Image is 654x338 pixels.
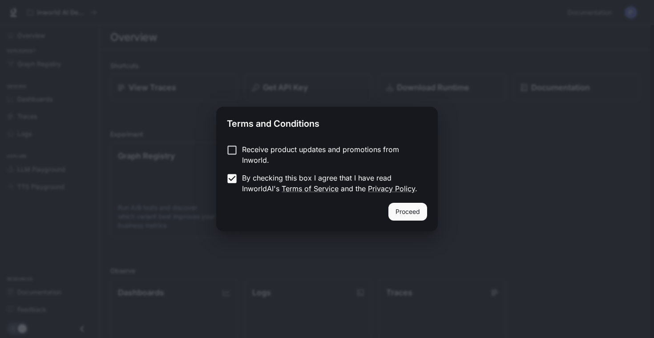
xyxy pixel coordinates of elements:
a: Terms of Service [282,184,339,193]
h2: Terms and Conditions [216,107,438,137]
button: Proceed [388,203,427,221]
p: Receive product updates and promotions from Inworld. [242,144,420,165]
p: By checking this box I agree that I have read InworldAI's and the . [242,173,420,194]
a: Privacy Policy [368,184,415,193]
